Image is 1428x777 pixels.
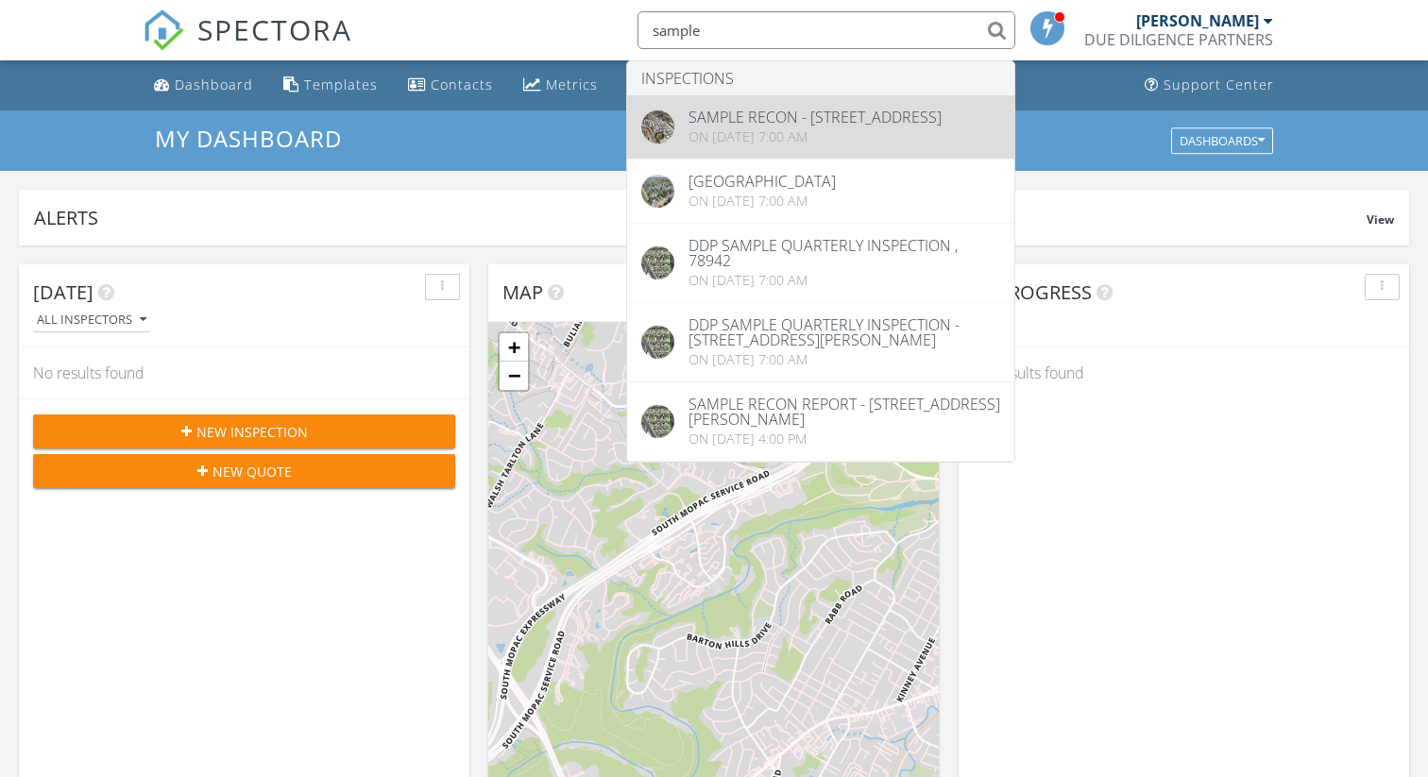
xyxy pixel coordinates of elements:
div: On [DATE] 7:00 am [688,129,942,144]
a: Dashboard [146,68,261,103]
div: No results found [959,347,1409,398]
div: DDP Sample Quarterly Inspection - [STREET_ADDRESS][PERSON_NAME] [688,317,1000,347]
div: Dashboards [1180,134,1265,147]
a: Support Center [1137,68,1282,103]
span: New Inspection [196,422,308,442]
a: Metrics [516,68,605,103]
img: data [641,246,674,279]
img: data [641,326,674,359]
span: [DATE] [33,279,93,305]
div: Metrics [546,76,598,93]
div: On [DATE] 4:00 pm [688,431,1000,447]
div: Sample Recon Report - [STREET_ADDRESS][PERSON_NAME] [688,397,1000,427]
div: Templates [304,76,378,93]
span: Map [502,279,543,305]
button: All Inspectors [33,308,150,333]
button: New Quote [33,454,455,488]
div: On [DATE] 7:00 am [688,273,1000,288]
a: Zoom out [500,362,528,390]
div: [GEOGRAPHIC_DATA] [688,174,836,189]
a: Zoom in [500,333,528,362]
div: Contacts [431,76,493,93]
button: New Inspection [33,414,455,448]
div: DUE DILIGENCE PARTNERS [1084,30,1273,49]
span: New Quote [212,462,292,481]
div: Dashboard [175,76,253,93]
div: Alerts [34,205,1367,230]
span: View [1367,211,1394,228]
div: SAMPLE RECON - [STREET_ADDRESS] [688,110,942,125]
span: My Dashboard [155,123,342,154]
span: In Progress [973,279,1092,305]
input: Search everything... [637,11,1015,49]
img: data [641,175,674,208]
div: No results found [19,347,469,398]
span: SPECTORA [197,9,352,49]
li: Inspections [627,61,1014,95]
a: Contacts [400,68,501,103]
div: [PERSON_NAME] [1136,11,1259,30]
a: SPECTORA [143,25,352,65]
a: Templates [276,68,385,103]
div: Support Center [1164,76,1274,93]
img: The Best Home Inspection Software - Spectora [143,9,184,51]
div: On [DATE] 7:00 am [688,194,836,209]
a: Automations (Basic) [620,68,747,103]
img: data [641,110,674,144]
div: All Inspectors [37,313,146,327]
div: On [DATE] 7:00 am [688,352,1000,367]
button: Dashboards [1171,127,1273,154]
div: DDP Sample Quarterly Inspection , 78942 [688,238,1000,268]
img: data [641,405,674,438]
